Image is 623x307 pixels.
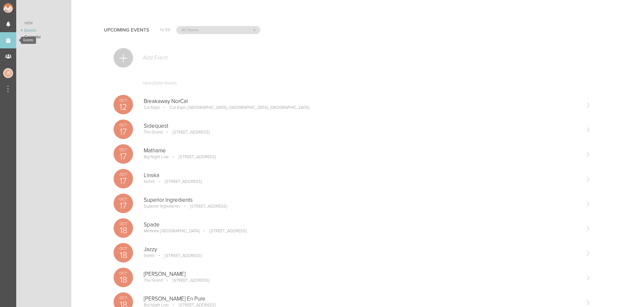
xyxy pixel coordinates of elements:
[114,98,133,102] p: Oct
[144,204,180,209] p: Superior Ingredients
[144,172,580,179] p: Linska
[156,179,202,184] p: [STREET_ADDRESS]
[156,253,202,258] p: [STREET_ADDRESS]
[144,246,580,253] p: Jazzy
[16,34,71,40] a: Calendar
[144,278,163,283] p: The Grand
[114,173,133,176] p: Oct
[170,154,216,160] p: [STREET_ADDRESS]
[201,228,247,234] p: [STREET_ADDRESS]
[114,201,133,210] p: 17
[144,228,200,234] p: Mémoire [GEOGRAPHIC_DATA]
[144,197,580,203] p: Superior Ingredients
[144,179,155,184] p: bsmnt
[114,127,133,136] p: 17
[3,68,13,78] div: Jessica Smith
[114,247,133,250] p: Oct
[114,197,133,201] p: Oct
[114,177,133,185] p: 17
[144,222,580,228] p: Spade
[142,55,168,61] p: Add Event
[144,296,580,302] p: [PERSON_NAME] En Pure
[114,123,133,127] p: Oct
[181,204,227,209] p: [STREET_ADDRESS]
[144,130,163,135] p: The Grand
[164,130,210,135] p: [STREET_ADDRESS]
[114,296,133,300] p: Oct
[144,271,580,277] p: [PERSON_NAME]
[114,77,591,92] a: View Earlier Events
[114,226,133,235] p: 18
[114,222,133,226] p: Oct
[114,271,133,275] p: Oct
[16,19,71,27] a: View
[144,147,580,154] p: Mathame
[114,275,133,284] p: 18
[164,278,210,283] p: [STREET_ADDRESS]
[114,103,133,111] p: 12
[114,251,133,260] p: 18
[104,27,149,33] h4: Upcoming Events
[144,105,160,110] p: Cal Expo
[3,3,40,13] img: NOMAD
[161,105,309,110] p: Cal Expo, [GEOGRAPHIC_DATA], [GEOGRAPHIC_DATA], [GEOGRAPHIC_DATA]
[144,154,169,160] p: Big Night Live
[144,123,580,129] p: Sidequest
[144,253,155,258] p: bsmnt
[16,27,71,34] a: Events
[114,148,133,152] p: Oct
[160,27,170,33] h6: Filter
[114,152,133,161] p: 17
[144,98,580,105] p: Breakaway NorCal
